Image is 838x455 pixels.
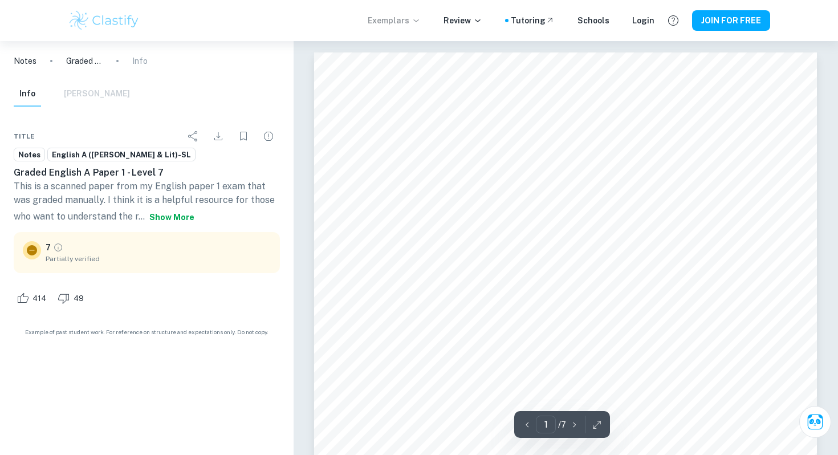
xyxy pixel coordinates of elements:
p: This is a scanned paper from my English paper 1 exam that was graded manually. I think it is a he... [14,180,280,227]
div: Like [14,289,52,307]
p: 7 [46,241,51,254]
span: Notes [14,149,44,161]
div: Download [207,125,230,148]
span: Partially verified [46,254,271,264]
p: Review [444,14,482,27]
div: Report issue [257,125,280,148]
span: Title [14,131,35,141]
div: Bookmark [232,125,255,148]
button: Show more [145,207,199,227]
span: 49 [67,293,90,304]
a: Schools [577,14,609,27]
span: 414 [26,293,52,304]
button: Ask Clai [799,406,831,438]
button: JOIN FOR FREE [692,10,770,31]
span: Example of past student work. For reference on structure and expectations only. Do not copy. [14,328,280,336]
p: Info [132,55,148,67]
h6: Graded English A Paper 1 - Level 7 [14,166,280,180]
div: Dislike [55,289,90,307]
div: Share [182,125,205,148]
a: Notes [14,55,36,67]
button: Help and Feedback [664,11,683,30]
span: English A ([PERSON_NAME] & Lit)-SL [48,149,195,161]
img: Clastify logo [68,9,140,32]
p: / 7 [558,419,566,431]
a: Grade partially verified [53,242,63,253]
a: English A ([PERSON_NAME] & Lit)-SL [47,148,196,162]
p: Exemplars [368,14,421,27]
a: Notes [14,148,45,162]
button: Info [14,82,41,107]
p: Graded English A Paper 1 - Level 7 [66,55,103,67]
a: Tutoring [511,14,555,27]
a: Login [632,14,654,27]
